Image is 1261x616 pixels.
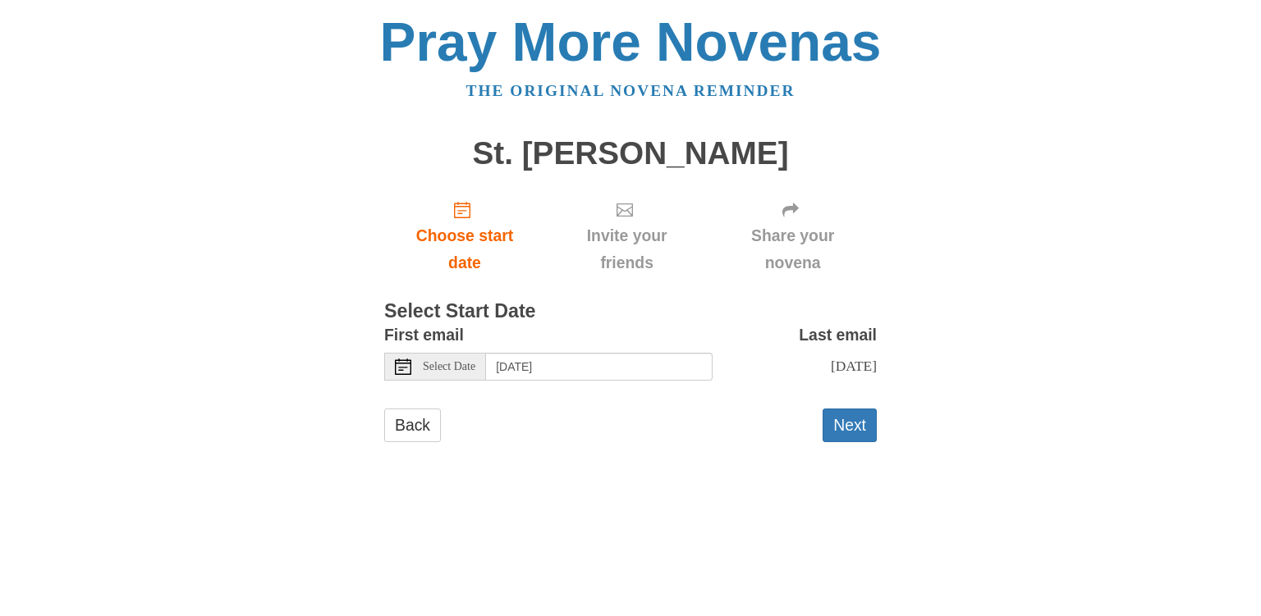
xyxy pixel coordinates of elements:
[401,222,529,276] span: Choose start date
[384,301,877,322] h3: Select Start Date
[380,11,882,72] a: Pray More Novenas
[708,187,877,285] div: Click "Next" to confirm your start date first.
[545,187,708,285] div: Click "Next" to confirm your start date first.
[725,222,860,276] span: Share your novena
[384,408,441,442] a: Back
[384,322,464,349] label: First email
[799,322,877,349] label: Last email
[384,187,545,285] a: Choose start date
[384,136,877,171] h1: St. [PERSON_NAME]
[831,358,877,374] span: [DATE]
[423,361,475,372] span: Select Date
[562,222,692,276] span: Invite your friends
[823,408,877,442] button: Next
[466,82,796,99] a: The original novena reminder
